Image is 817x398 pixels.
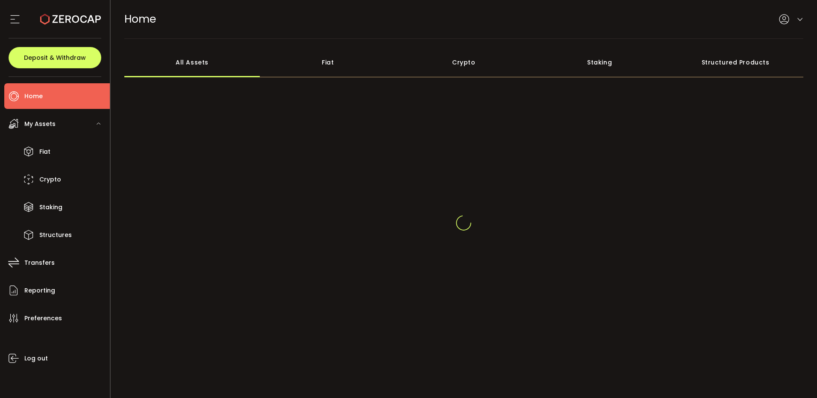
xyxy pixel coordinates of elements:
[39,146,50,158] span: Fiat
[667,47,803,77] div: Structured Products
[39,173,61,186] span: Crypto
[24,312,62,325] span: Preferences
[39,229,72,241] span: Structures
[24,118,56,130] span: My Assets
[9,47,101,68] button: Deposit & Withdraw
[39,201,62,214] span: Staking
[24,55,86,61] span: Deposit & Withdraw
[24,257,55,269] span: Transfers
[124,12,156,26] span: Home
[396,47,532,77] div: Crypto
[24,90,43,102] span: Home
[24,284,55,297] span: Reporting
[260,47,396,77] div: Fiat
[124,47,260,77] div: All Assets
[24,352,48,365] span: Log out
[532,47,667,77] div: Staking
